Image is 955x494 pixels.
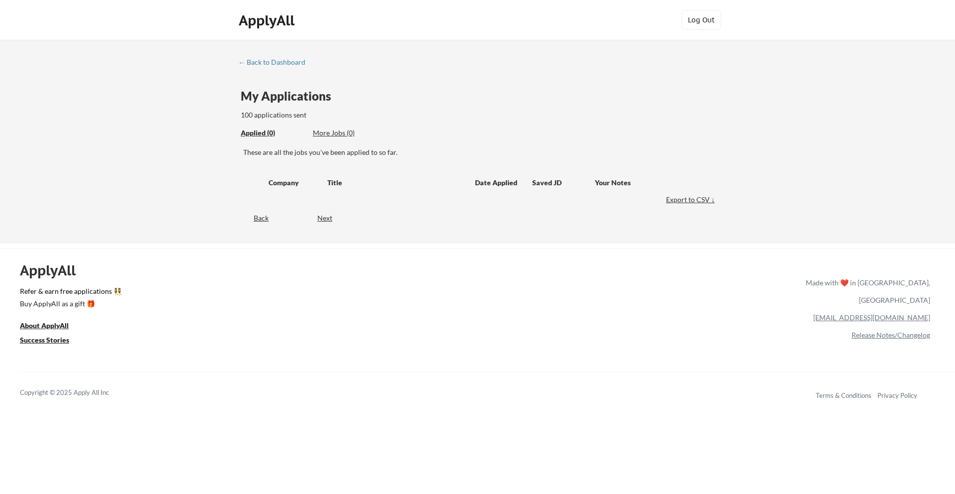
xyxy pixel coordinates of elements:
div: ApplyAll [239,12,297,29]
a: Release Notes/Changelog [852,331,930,339]
button: Log Out [681,10,721,30]
div: Next [317,213,344,223]
div: Date Applied [475,178,519,188]
div: My Applications [241,90,339,102]
div: These are job applications we think you'd be a good fit for, but couldn't apply you to automatica... [313,128,386,138]
a: ← Back to Dashboard [238,58,313,68]
div: More Jobs (0) [313,128,386,138]
div: 100 applications sent [241,110,433,120]
div: These are all the jobs you've been applied to so far. [241,128,305,138]
div: ApplyAll [20,262,87,279]
div: Company [269,178,318,188]
a: About ApplyAll [20,320,83,333]
div: Title [327,178,466,188]
div: Saved JD [532,173,595,191]
div: Copyright © 2025 Apply All Inc [20,388,134,398]
div: ← Back to Dashboard [238,59,313,66]
u: Success Stories [20,336,69,344]
div: These are all the jobs you've been applied to so far. [243,147,717,157]
a: Refer & earn free applications 👯‍♀️ [20,288,598,298]
u: About ApplyAll [20,321,69,330]
a: Terms & Conditions [816,391,871,399]
div: Applied (0) [241,128,305,138]
a: Privacy Policy [877,391,917,399]
div: Buy ApplyAll as a gift 🎁 [20,300,119,307]
div: Export to CSV ↓ [666,195,717,205]
a: [EMAIL_ADDRESS][DOMAIN_NAME] [813,313,930,322]
div: Made with ❤️ in [GEOGRAPHIC_DATA], [GEOGRAPHIC_DATA] [802,274,930,309]
div: Your Notes [595,178,708,188]
a: Buy ApplyAll as a gift 🎁 [20,298,119,311]
div: Back [238,213,269,223]
a: Success Stories [20,335,83,347]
